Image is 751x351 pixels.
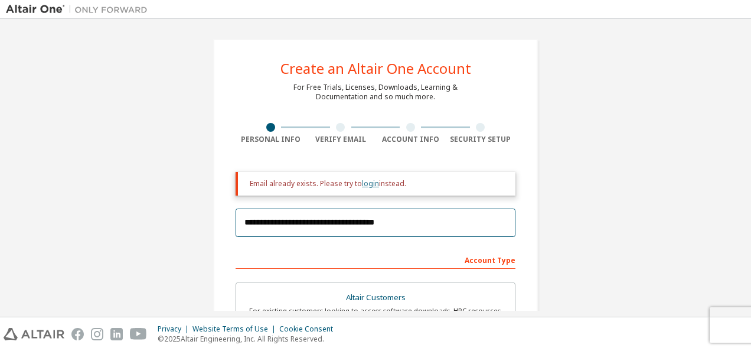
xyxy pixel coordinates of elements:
[236,250,515,269] div: Account Type
[4,328,64,340] img: altair_logo.svg
[6,4,154,15] img: Altair One
[375,135,446,144] div: Account Info
[158,334,340,344] p: © 2025 Altair Engineering, Inc. All Rights Reserved.
[110,328,123,340] img: linkedin.svg
[243,290,508,306] div: Altair Customers
[280,61,471,76] div: Create an Altair One Account
[91,328,103,340] img: instagram.svg
[158,324,192,334] div: Privacy
[236,135,306,144] div: Personal Info
[192,324,279,334] div: Website Terms of Use
[71,328,84,340] img: facebook.svg
[306,135,376,144] div: Verify Email
[362,178,379,188] a: login
[279,324,340,334] div: Cookie Consent
[250,179,506,188] div: Email already exists. Please try to instead.
[293,83,458,102] div: For Free Trials, Licenses, Downloads, Learning & Documentation and so much more.
[446,135,516,144] div: Security Setup
[130,328,147,340] img: youtube.svg
[243,306,508,325] div: For existing customers looking to access software downloads, HPC resources, community, trainings ...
